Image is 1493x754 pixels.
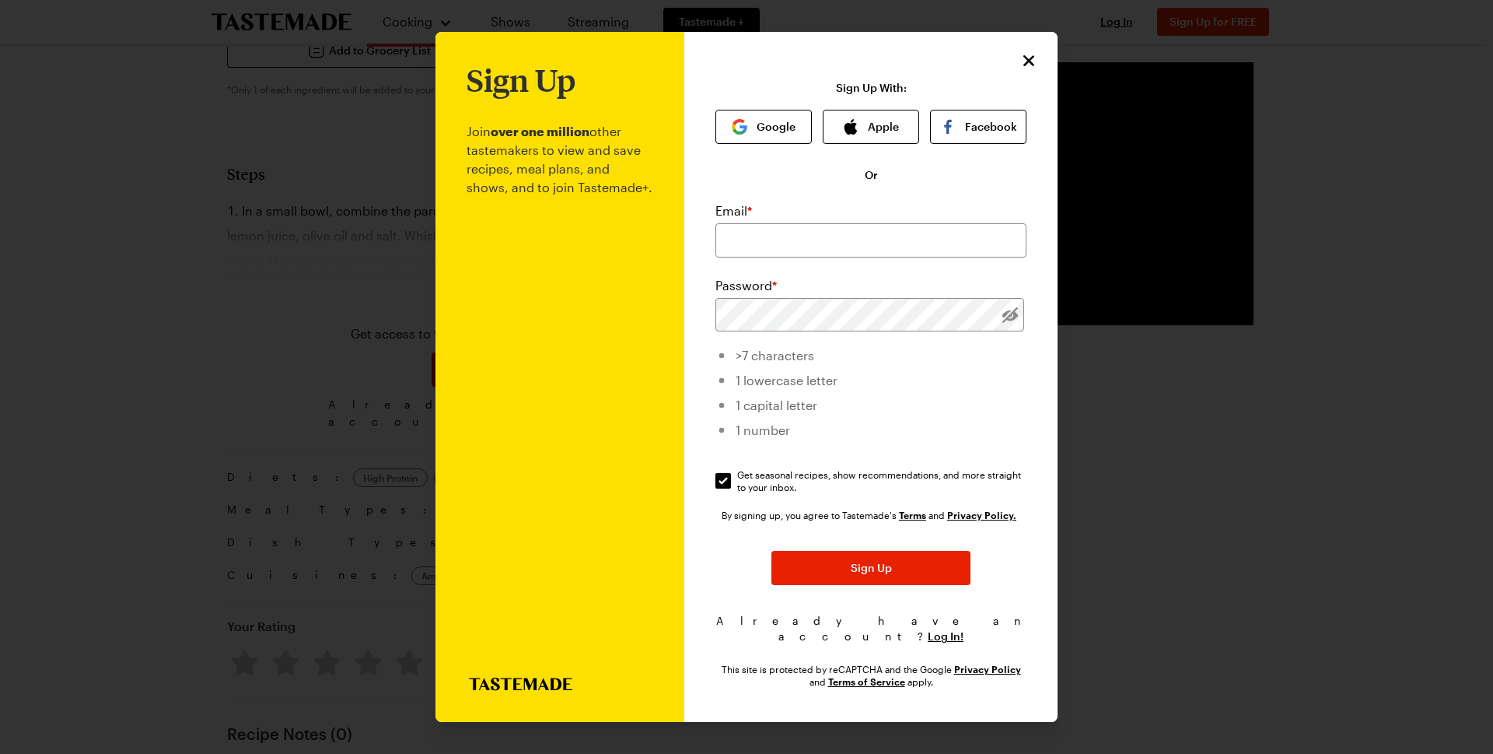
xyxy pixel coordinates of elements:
span: 1 capital letter [736,398,817,412]
div: This site is protected by reCAPTCHA and the Google and apply. [715,663,1026,688]
span: 1 number [736,423,790,437]
a: Google Privacy Policy [954,662,1021,675]
span: 1 lowercase letter [736,373,837,388]
span: Or [865,167,878,183]
div: By signing up, you agree to Tastemade's and [722,507,1020,523]
label: Password [715,276,777,295]
button: Facebook [930,110,1026,144]
a: Tastemade Privacy Policy [947,508,1016,521]
span: >7 characters [736,348,814,363]
input: Get seasonal recipes, show recommendations, and more straight to your inbox. [715,473,731,489]
span: Sign Up [851,560,892,576]
a: Google Terms of Service [828,675,905,688]
button: Google [715,110,812,144]
h1: Sign Up [467,63,575,97]
a: Tastemade Terms of Service [899,508,926,521]
button: Sign Up [771,551,970,585]
span: Already have an account? [716,614,1026,643]
button: Apple [823,110,919,144]
span: Get seasonal recipes, show recommendations, and more straight to your inbox. [737,468,1028,493]
label: Email [715,202,752,220]
b: over one million [491,124,589,139]
button: Close [1019,51,1039,71]
p: Sign Up With: [836,82,907,94]
button: Log In! [928,629,963,644]
p: Join other tastemakers to view and save recipes, meal plans, and shows, and to join Tastemade+. [467,97,653,679]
